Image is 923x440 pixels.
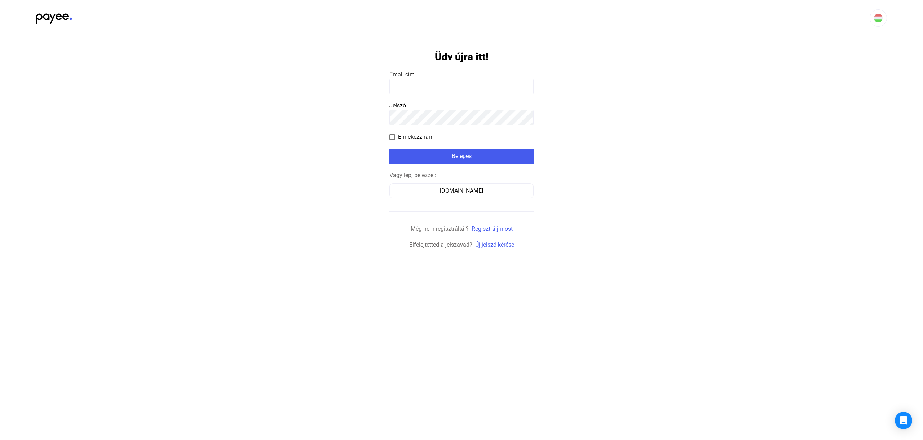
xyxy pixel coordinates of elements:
a: [DOMAIN_NAME] [389,187,534,194]
a: Regisztrálj most [472,225,513,232]
a: Új jelszó kérése [475,241,514,248]
div: Vagy lépj be ezzel: [389,171,534,180]
h1: Üdv újra itt! [435,50,489,63]
img: HU [874,14,883,22]
span: Jelszó [389,102,406,109]
span: Elfelejtetted a jelszavad? [409,241,472,248]
span: Emlékezz rám [398,133,434,141]
button: HU [870,9,887,27]
button: [DOMAIN_NAME] [389,183,534,198]
button: Belépés [389,149,534,164]
div: [DOMAIN_NAME] [392,186,531,195]
div: Belépés [392,152,531,160]
div: Open Intercom Messenger [895,412,912,429]
span: Email cím [389,71,415,78]
img: black-payee-blue-dot.svg [36,9,72,24]
span: Még nem regisztráltál? [411,225,469,232]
